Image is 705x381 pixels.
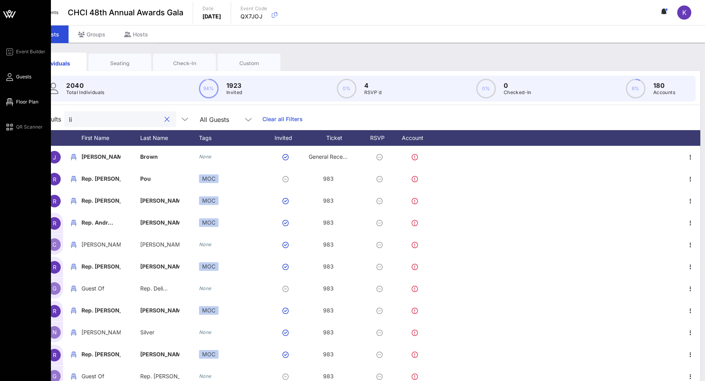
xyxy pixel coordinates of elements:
span: 983 [323,219,334,226]
div: MOC [199,262,219,271]
p: [PERSON_NAME] [140,299,179,321]
a: Event Builder [5,47,45,56]
span: Guests [16,73,31,80]
span: J [53,154,56,161]
p: QX7JOJ [240,13,268,20]
span: N [52,329,57,336]
div: Account [395,130,438,146]
p: 4 [364,81,382,90]
p: Checked-In [504,89,531,96]
div: First Name [81,130,140,146]
p: RSVP`d [364,89,382,96]
p: [PERSON_NAME] [140,343,179,365]
p: [PERSON_NAME] [140,234,179,256]
span: 983 [323,241,334,248]
p: Date [202,5,221,13]
div: Hosts [115,25,157,43]
i: None [199,285,211,291]
p: Event Code [240,5,268,13]
span: C [52,241,56,248]
div: Last Name [140,130,199,146]
p: Rep. Andr… [81,212,121,234]
span: K [682,9,687,16]
a: Clear all Filters [262,115,303,123]
p: Silver [140,321,179,343]
i: None [199,154,211,160]
div: Tags [199,130,266,146]
p: [DATE] [202,13,221,20]
div: Ticket [309,130,367,146]
div: All Guests [195,111,258,127]
div: RSVP [367,130,395,146]
span: Floor Plan [16,98,38,105]
i: None [199,373,211,379]
i: None [199,241,211,247]
p: [PERSON_NAME] [81,321,121,343]
p: Invited [226,89,242,96]
span: R [53,176,56,183]
div: Individuals [30,59,81,67]
p: 2040 [66,81,105,90]
span: G [52,373,56,379]
a: Guests [5,72,31,82]
p: Guest Of [81,278,121,299]
span: 983 [323,263,334,270]
a: Floor Plan [5,97,38,107]
p: Brown [140,146,179,168]
div: MOC [199,196,219,205]
p: Rep. [PERSON_NAME] [81,299,121,321]
p: 1923 [226,81,242,90]
div: Check-In [159,60,210,67]
span: CHCI 48th Annual Awards Gala [68,7,183,18]
span: R [53,220,56,227]
p: Accounts [653,89,675,96]
p: Total Individuals [66,89,105,96]
div: Seating [94,60,145,67]
span: R [53,264,56,270]
p: Pou [140,168,179,190]
div: MOC [199,350,219,359]
span: 983 [323,307,334,314]
i: None [199,329,211,335]
p: [PERSON_NAME] [140,256,179,278]
span: 983 [323,175,334,182]
span: R [53,198,56,205]
div: MOC [199,306,219,315]
div: All Guests [200,116,229,123]
span: G [52,285,56,292]
div: Invited [266,130,309,146]
div: Custom [224,60,275,67]
span: 983 [323,373,334,379]
span: 983 [323,329,334,336]
div: K [677,5,691,20]
span: 983 [323,351,334,357]
span: R [53,308,56,314]
p: 0 [504,81,531,90]
p: [PERSON_NAME] [81,146,121,168]
p: Rep. [PERSON_NAME]… [81,168,121,190]
a: QR Scanner [5,122,43,132]
button: clear icon [164,116,170,123]
div: MOC [199,218,219,227]
p: [PERSON_NAME] [140,212,179,234]
p: 180 [653,81,675,90]
span: Event Builder [16,48,45,55]
span: QR Scanner [16,123,43,131]
p: Rep. [PERSON_NAME] [81,343,121,365]
p: Rep. [PERSON_NAME] [81,256,121,278]
p: Rep. Deli… [140,278,179,299]
span: 983 [323,197,334,204]
p: [PERSON_NAME] [140,190,179,212]
span: General Reception [309,153,356,160]
div: MOC [199,174,219,183]
p: [PERSON_NAME] [81,234,121,256]
span: R [53,352,56,358]
div: Groups [69,25,115,43]
span: 983 [323,285,334,292]
p: Rep. [PERSON_NAME] [81,190,121,212]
